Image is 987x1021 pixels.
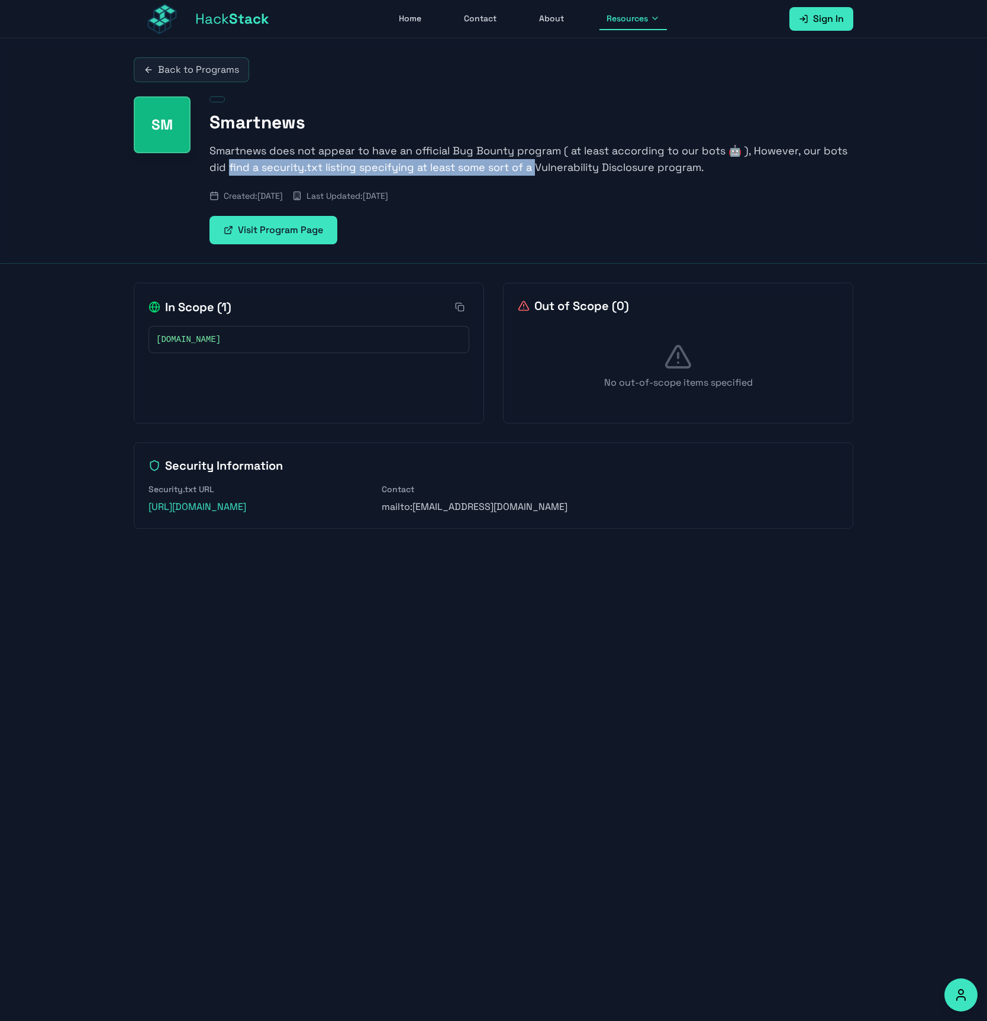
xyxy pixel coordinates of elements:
span: [DOMAIN_NAME] [156,334,221,345]
button: Accessibility Options [944,978,978,1012]
a: Contact [457,8,504,30]
a: Home [392,8,428,30]
h2: In Scope ( 1 ) [149,299,231,315]
button: Copy all in-scope items [450,298,469,316]
a: Sign In [789,7,853,31]
p: No out-of-scope items specified [518,376,838,390]
div: Smartnews [134,96,191,153]
span: Sign In [813,12,844,26]
a: [URL][DOMAIN_NAME] [149,500,246,513]
p: Smartnews does not appear to have an official Bug Bounty program ( at least according to our bots... [209,143,853,176]
a: Visit Program Page [209,216,337,244]
span: Last Updated: [DATE] [307,190,388,202]
h2: Out of Scope ( 0 ) [518,298,629,314]
p: mailto:[EMAIL_ADDRESS][DOMAIN_NAME] [382,500,605,514]
button: Resources [599,8,667,30]
h3: Contact [382,483,605,495]
h1: Smartnews [209,112,853,133]
span: Stack [229,9,269,28]
span: Created: [DATE] [224,190,283,202]
a: About [532,8,571,30]
span: Hack [195,9,269,28]
span: Resources [607,12,648,24]
h3: Security.txt URL [149,483,372,495]
h2: Security Information [149,457,838,474]
a: Back to Programs [134,57,249,82]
